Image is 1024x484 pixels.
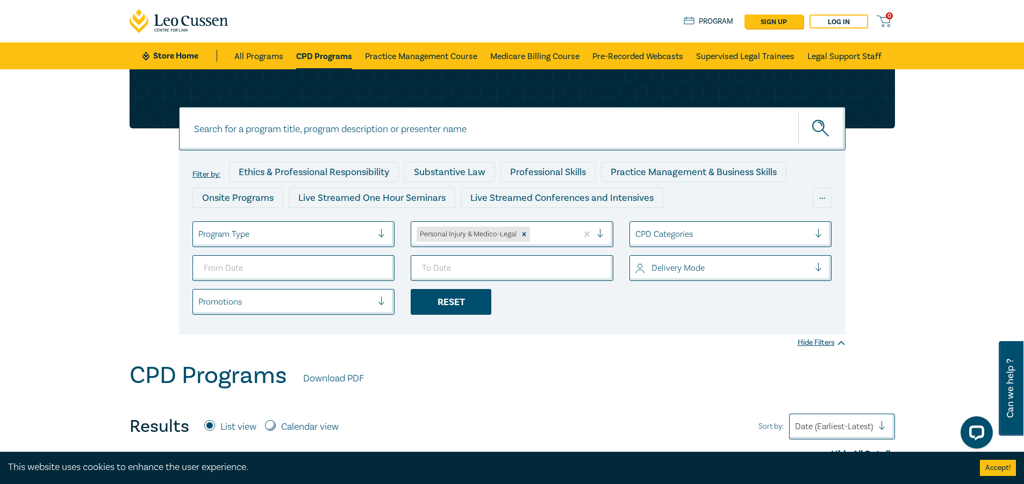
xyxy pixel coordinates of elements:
div: Professional Skills [500,162,596,182]
span: Sort by: [758,421,784,432]
a: Program [684,16,734,27]
iframe: LiveChat chat widget [952,412,997,457]
div: ... [813,187,832,208]
span: Can we help ? [1005,348,1015,429]
a: Legal Support Staff [807,42,882,69]
a: Download PDF [303,372,364,386]
div: Substantive Law [404,162,495,182]
a: Log in [810,15,868,28]
div: Live Streamed Conferences and Intensives [461,187,663,208]
input: From Date [192,255,395,281]
div: National Programs [620,213,719,234]
input: select [198,228,200,240]
div: Reset [411,289,491,315]
input: select [198,296,200,308]
div: Onsite Programs [192,187,283,208]
a: sign up [744,15,803,28]
div: This website uses cookies to enhance the user experience. [8,460,964,474]
label: Calendar view [281,420,339,434]
div: Live Streamed One Hour Seminars [289,187,455,208]
input: Sort by [795,421,797,432]
div: Pre-Recorded Webcasts [368,213,492,234]
button: Accept cookies [980,460,1016,476]
label: List view [220,420,256,434]
a: CPD Programs [296,42,352,69]
h1: CPD Programs [130,362,287,389]
input: select [532,228,534,240]
div: Live Streamed Practical Workshops [192,213,363,234]
div: Remove Personal Injury & Medico-Legal [518,227,530,242]
a: Medicare Billing Course [490,42,579,69]
label: Filter by: [192,170,220,179]
a: Practice Management Course [365,42,477,69]
h4: Results [130,416,189,437]
input: To Date [411,255,613,281]
div: Hide All Details [130,447,895,461]
a: Pre-Recorded Webcasts [592,42,683,69]
div: Practice Management & Business Skills [601,162,786,182]
input: select [635,228,638,240]
div: 10 CPD Point Packages [497,213,615,234]
div: Ethics & Professional Responsibility [229,162,399,182]
span: 0 [886,12,893,19]
input: select [635,262,638,274]
div: Hide Filters [798,337,846,348]
input: Search for a program title, program description or presenter name [179,107,846,150]
a: Store Home [142,50,217,62]
div: Personal Injury & Medico-Legal [417,227,518,242]
a: All Programs [234,42,283,69]
a: Supervised Legal Trainees [696,42,794,69]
